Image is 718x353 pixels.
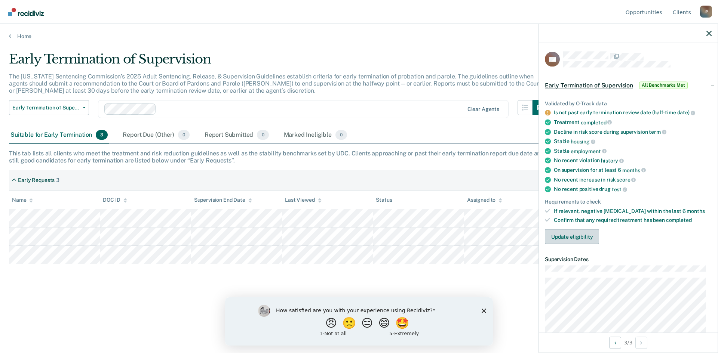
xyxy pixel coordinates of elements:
[9,52,547,73] div: Early Termination of Supervision
[103,197,127,203] div: DOC ID
[545,256,712,263] dt: Supervision Dates
[545,198,712,205] div: Requirements to check
[9,127,109,143] div: Suitable for Early Termination
[700,6,712,18] div: J P
[9,73,541,94] p: The [US_STATE] Sentencing Commission’s 2025 Adult Sentencing, Release, & Supervision Guidelines e...
[554,186,712,193] div: No recent positive drug
[554,176,712,183] div: No recent increase in risk
[571,148,606,154] span: employment
[203,127,270,143] div: Report Submitted
[467,197,502,203] div: Assigned to
[554,148,712,154] div: Stable
[571,138,595,144] span: housing
[225,297,493,346] iframe: Survey by Kim from Recidiviz
[194,197,252,203] div: Supervision End Date
[96,130,108,140] span: 3
[617,177,636,183] span: score
[554,119,712,126] div: Treatment
[612,186,627,192] span: test
[539,332,718,352] div: 3 / 3
[545,229,599,244] button: Update eligibility
[56,177,59,183] div: 3
[282,127,349,143] div: Marked Ineligible
[700,6,712,18] button: Profile dropdown button
[12,197,33,203] div: Name
[554,217,712,223] div: Confirm that any required treatment has been
[687,208,705,214] span: months
[639,81,688,89] span: All Benchmarks Met
[8,8,44,16] img: Recidiviz
[601,158,624,164] span: history
[12,105,80,111] span: Early Termination of Supervision
[9,33,709,40] a: Home
[622,167,646,173] span: months
[554,208,712,214] div: If relevant, negative [MEDICAL_DATA] within the last 6
[609,337,621,349] button: Previous Opportunity
[257,130,269,140] span: 0
[285,197,321,203] div: Last Viewed
[18,177,55,183] div: Early Requests
[545,100,712,106] div: Validated by O-Track data
[554,157,712,164] div: No recent violation
[581,119,612,125] span: completed
[178,130,190,140] span: 0
[545,81,633,89] span: Early Termination of Supervision
[121,127,191,143] div: Report Due (Other)
[9,150,709,164] div: This tab lists all clients who meet the treatment and risk reduction guidelines as well as the st...
[666,217,692,223] span: completed
[467,106,499,112] div: Clear agents
[376,197,392,203] div: Status
[335,130,347,140] span: 0
[554,109,712,116] div: Is not past early termination review date (half-time date)
[635,337,647,349] button: Next Opportunity
[554,167,712,173] div: On supervision for at least 6
[649,129,666,135] span: term
[539,73,718,97] div: Early Termination of SupervisionAll Benchmarks Met
[554,128,712,135] div: Decline in risk score during supervision
[554,138,712,145] div: Stable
